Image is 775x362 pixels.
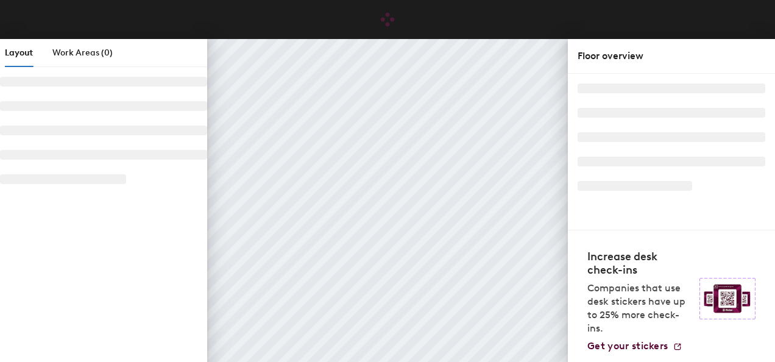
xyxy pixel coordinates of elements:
span: Get your stickers [587,340,668,352]
span: Work Areas (0) [52,48,113,58]
img: Sticker logo [699,278,756,319]
div: Floor overview [578,49,765,63]
p: Companies that use desk stickers have up to 25% more check-ins. [587,282,692,335]
a: Get your stickers [587,340,682,352]
span: Layout [5,48,33,58]
h4: Increase desk check-ins [587,250,692,277]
